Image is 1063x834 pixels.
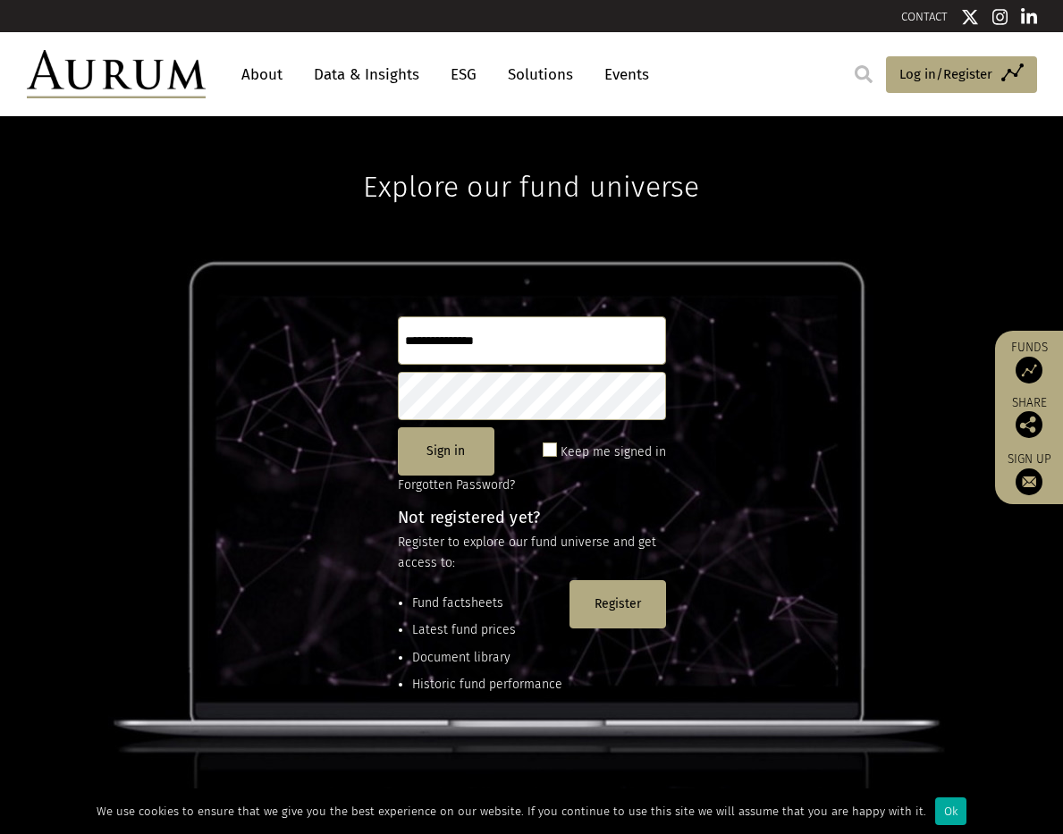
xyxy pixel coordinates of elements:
img: Access Funds [1016,357,1042,383]
li: Latest fund prices [412,620,562,640]
li: Document library [412,648,562,668]
div: Ok [935,797,966,825]
li: Fund factsheets [412,594,562,613]
span: Log in/Register [899,63,992,85]
a: ESG [442,58,485,91]
a: CONTACT [901,10,948,23]
img: search.svg [855,65,873,83]
a: Funds [1004,340,1054,383]
a: Forgotten Password? [398,477,515,493]
h1: Explore our fund universe [363,116,699,204]
img: Share this post [1016,411,1042,438]
h4: Not registered yet? [398,510,666,526]
a: Solutions [499,58,582,91]
img: Sign up to our newsletter [1016,468,1042,495]
a: Sign up [1004,451,1054,495]
a: Log in/Register [886,56,1037,94]
a: About [232,58,291,91]
label: Keep me signed in [561,442,666,463]
div: Share [1004,397,1054,438]
a: Data & Insights [305,58,428,91]
img: Twitter icon [961,8,979,26]
li: Historic fund performance [412,675,562,695]
img: Linkedin icon [1021,8,1037,26]
a: Events [595,58,649,91]
button: Sign in [398,427,494,476]
p: Register to explore our fund universe and get access to: [398,533,666,573]
img: Aurum [27,50,206,98]
button: Register [569,580,666,628]
img: Instagram icon [992,8,1008,26]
